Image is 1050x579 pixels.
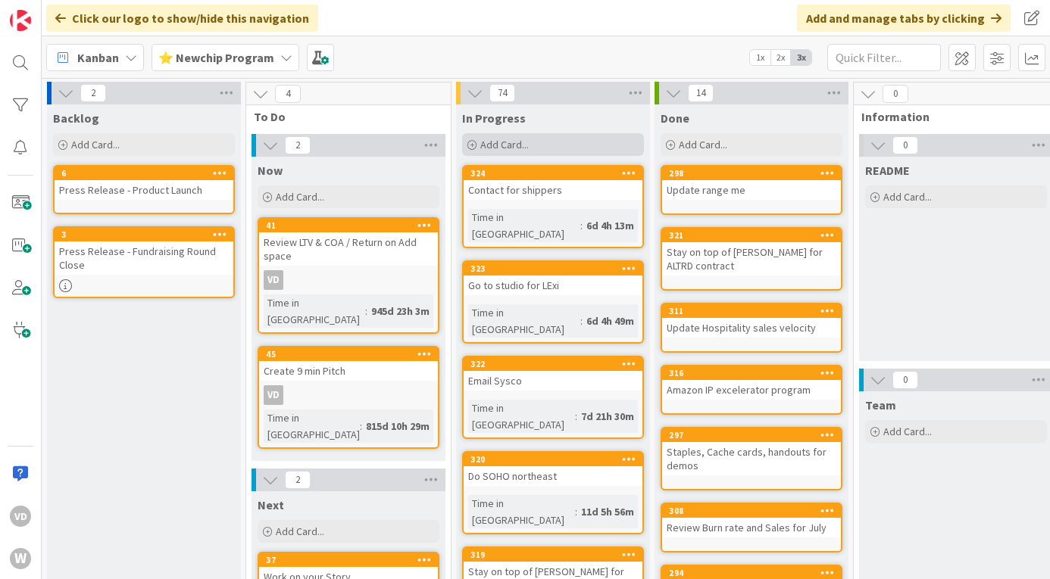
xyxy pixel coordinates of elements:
div: Time in [GEOGRAPHIC_DATA] [468,209,580,242]
span: README [865,163,910,178]
div: 45Create 9 min Pitch [259,347,438,381]
div: 324 [470,168,642,179]
div: 308 [669,506,841,516]
span: 0 [892,136,918,154]
div: 297 [662,428,841,442]
div: Click our logo to show/hide this navigation [46,5,318,32]
div: 815d 10h 29m [362,418,433,434]
div: 294 [669,568,841,578]
div: 311 [662,304,841,318]
div: Press Release - Product Launch [55,180,233,200]
span: Backlog [53,111,99,126]
div: 945d 23h 3m [367,303,433,319]
div: 324 [464,167,642,180]
a: 6Press Release - Product Launch [53,165,235,214]
div: 311 [669,306,841,316]
div: 41Review LTV & COA / Return on Add space [259,219,438,266]
a: 324Contact for shippersTime in [GEOGRAPHIC_DATA]:6d 4h 13m [462,165,644,248]
div: 45 [266,349,438,360]
div: 322Email Sysco [464,357,642,391]
div: 298Update range me [662,167,841,200]
div: 323 [470,263,642,274]
div: 298 [662,167,841,180]
div: Contact for shippers [464,180,642,200]
span: : [360,418,362,434]
div: Add and manage tabs by clicking [797,5,1011,32]
div: 319 [470,549,642,560]
div: Press Release - Fundraising Round Close [55,241,233,275]
a: 311Update Hospitality sales velocity [661,303,842,353]
span: 0 [892,371,918,389]
span: Add Card... [71,138,120,151]
span: 3x [791,50,811,65]
span: 2 [285,136,311,154]
a: 322Email SyscoTime in [GEOGRAPHIC_DATA]:7d 21h 30m [462,356,644,439]
div: 322 [470,359,642,369]
span: To Do [254,109,432,124]
div: 3 [55,228,233,241]
span: Information [861,109,1039,124]
span: Add Card... [679,138,727,151]
span: 2 [285,471,311,489]
div: VD [259,385,438,405]
div: 7d 21h 30m [577,408,638,425]
img: Visit kanbanzone.com [10,10,31,31]
div: Email Sysco [464,371,642,391]
span: 14 [688,84,714,102]
span: 74 [489,84,515,102]
div: 323Go to studio for LExi [464,262,642,295]
div: 6 [61,168,233,179]
div: Staples, Cache cards, handouts for demos [662,442,841,475]
a: 45Create 9 min PitchVDTime in [GEOGRAPHIC_DATA]:815d 10h 29m [258,346,439,449]
div: Do SOHO northeast [464,466,642,486]
span: Now [258,163,283,178]
span: : [365,303,367,319]
div: 6 [55,167,233,180]
a: 41Review LTV & COA / Return on Add spaceVDTime in [GEOGRAPHIC_DATA]:945d 23h 3m [258,217,439,334]
div: 6d 4h 13m [583,217,638,234]
div: VD [10,506,31,527]
a: 321Stay on top of [PERSON_NAME] for ALTRD contract [661,227,842,291]
div: Update Hospitality sales velocity [662,318,841,338]
div: 37 [259,553,438,567]
span: : [575,408,577,425]
a: 308Review Burn rate and Sales for July [661,503,842,553]
div: 320 [464,453,642,466]
span: Done [661,111,689,126]
a: 323Go to studio for LExiTime in [GEOGRAPHIC_DATA]:6d 4h 49m [462,260,644,344]
div: 322 [464,357,642,371]
div: 6Press Release - Product Launch [55,167,233,200]
div: Time in [GEOGRAPHIC_DATA] [264,409,360,443]
span: : [580,217,583,234]
span: : [580,313,583,329]
span: Add Card... [883,425,932,438]
div: VD [264,385,283,405]
span: 2x [770,50,791,65]
div: Update range me [662,180,841,200]
div: 41 [259,219,438,232]
div: W [10,548,31,569]
a: 298Update range me [661,165,842,215]
span: 2 [80,84,106,102]
div: 37 [266,555,438,565]
div: 297 [669,430,841,440]
div: Amazon IP excelerator program [662,380,841,400]
div: Create 9 min Pitch [259,361,438,381]
div: Go to studio for LExi [464,275,642,295]
a: 320Do SOHO northeastTime in [GEOGRAPHIC_DATA]:11d 5h 56m [462,451,644,534]
div: Time in [GEOGRAPHIC_DATA] [468,400,575,433]
span: 0 [883,85,908,103]
span: 1x [750,50,770,65]
div: 316 [669,368,841,378]
div: 308Review Burn rate and Sales for July [662,504,841,537]
a: 316Amazon IP excelerator program [661,365,842,415]
div: 320Do SOHO northeast [464,453,642,486]
div: Time in [GEOGRAPHIC_DATA] [264,294,365,328]
span: Team [865,397,896,412]
div: 323 [464,262,642,275]
div: 298 [669,168,841,179]
span: Add Card... [480,138,529,151]
span: Kanban [77,48,119,67]
div: 321 [669,230,841,241]
div: 3 [61,229,233,240]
